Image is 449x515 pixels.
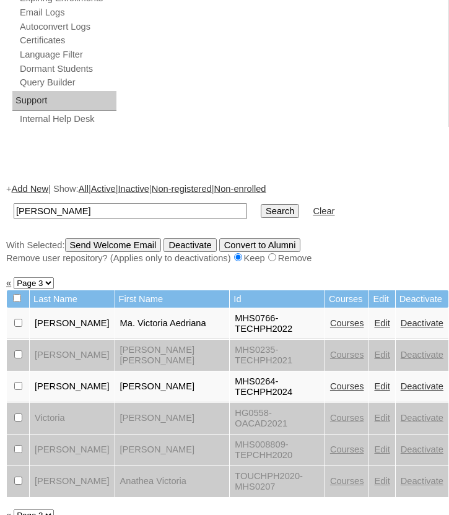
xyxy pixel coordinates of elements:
[115,403,230,434] td: [PERSON_NAME]
[219,238,301,252] input: Convert to Alumni
[30,308,115,339] td: [PERSON_NAME]
[6,183,449,264] div: + | Show: | | | |
[330,350,364,360] a: Courses
[115,466,230,497] td: Anathea Victoria
[30,371,115,402] td: [PERSON_NAME]
[6,252,449,265] div: Remove user repository? (Applies only to deactivations) Keep Remove
[19,49,116,61] a: Language Filter
[401,444,443,454] a: Deactivate
[401,381,443,391] a: Deactivate
[330,318,364,328] a: Courses
[374,444,390,454] a: Edit
[19,113,116,125] a: Internal Help Desk
[115,290,230,308] td: First Name
[79,184,89,194] a: All
[330,381,364,391] a: Courses
[330,444,364,454] a: Courses
[401,350,443,360] a: Deactivate
[230,403,325,434] td: HG0558-OACAD2021
[401,318,443,328] a: Deactivate
[152,184,212,194] a: Non-registered
[230,466,325,497] td: TOUCHPH2020-MHS0207
[230,308,325,339] td: MHS0766-TECHPH2022
[12,91,116,111] div: Support
[230,340,325,371] td: MHS0235-TECHPH2021
[65,238,162,252] input: Send Welcome Email
[30,340,115,371] td: [PERSON_NAME]
[30,290,115,308] td: Last Name
[19,7,116,19] a: Email Logs
[230,371,325,402] td: MHS0264-TECHPH2024
[19,21,116,33] a: Autoconvert Logs
[230,435,325,465] td: MHS008809-TEPCHH2020
[19,77,116,89] a: Query Builder
[115,308,230,339] td: Ma. Victoria Aedriana
[313,206,334,216] a: Clear
[19,35,116,46] a: Certificates
[325,290,369,308] td: Courses
[115,340,230,371] td: [PERSON_NAME] [PERSON_NAME]
[6,278,11,288] a: «
[369,290,395,308] td: Edit
[115,435,230,465] td: [PERSON_NAME]
[396,290,448,308] td: Deactivate
[115,371,230,402] td: [PERSON_NAME]
[12,184,48,194] a: Add New
[30,466,115,497] td: [PERSON_NAME]
[30,435,115,465] td: [PERSON_NAME]
[91,184,116,194] a: Active
[401,476,443,486] a: Deactivate
[261,204,299,218] input: Search
[230,290,325,308] td: Id
[374,413,390,423] a: Edit
[330,476,364,486] a: Courses
[6,238,449,265] div: With Selected:
[374,381,390,391] a: Edit
[401,413,443,423] a: Deactivate
[330,413,364,423] a: Courses
[374,350,390,360] a: Edit
[163,238,216,252] input: Deactivate
[30,403,115,434] td: Victoria
[19,63,116,75] a: Dormant Students
[214,184,266,194] a: Non-enrolled
[118,184,150,194] a: Inactive
[374,476,390,486] a: Edit
[374,318,390,328] a: Edit
[14,203,247,220] input: Search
